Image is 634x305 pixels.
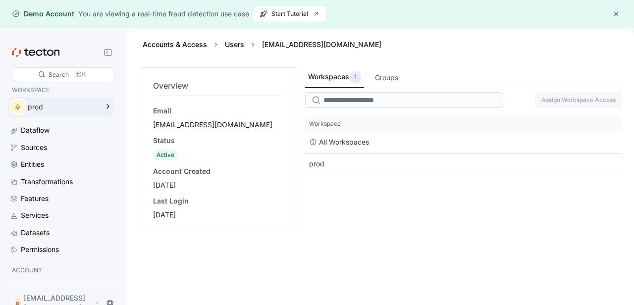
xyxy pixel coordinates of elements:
[21,125,50,136] div: Dataflow
[319,136,369,148] div: All Workspaces
[21,244,59,255] div: Permissions
[153,210,283,220] div: [DATE]
[8,225,114,240] a: Datasets
[308,71,361,83] div: Workspaces
[8,174,114,189] a: Transformations
[12,67,115,81] div: Search⌘K
[258,40,385,50] div: [EMAIL_ADDRESS][DOMAIN_NAME]
[78,8,249,19] div: You are viewing a real-time fraud detection use case
[21,193,49,204] div: Features
[21,227,50,238] div: Datasets
[8,208,114,223] a: Services
[305,154,622,174] div: prod
[21,210,49,221] div: Services
[12,265,110,275] p: ACCOUNT
[535,92,622,108] button: Assign Workspace Access
[21,159,44,170] div: Entities
[12,85,110,95] p: WORKSPACE
[21,142,47,153] div: Sources
[8,140,114,155] a: Sources
[253,6,326,22] button: Start Tutorial
[8,191,114,206] a: Features
[75,69,86,80] div: ⌘K
[28,103,98,110] div: prod
[21,176,73,187] div: Transformations
[12,9,74,19] div: Demo Account
[309,120,341,128] span: Workspace
[375,72,398,83] div: Groups
[49,70,69,79] div: Search
[153,196,283,206] div: Last Login
[8,157,114,172] a: Entities
[8,123,114,138] a: Dataflow
[260,6,320,21] span: Start Tutorial
[354,72,357,82] p: 1
[541,93,616,107] span: Assign Workspace Access
[8,242,114,257] a: Permissions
